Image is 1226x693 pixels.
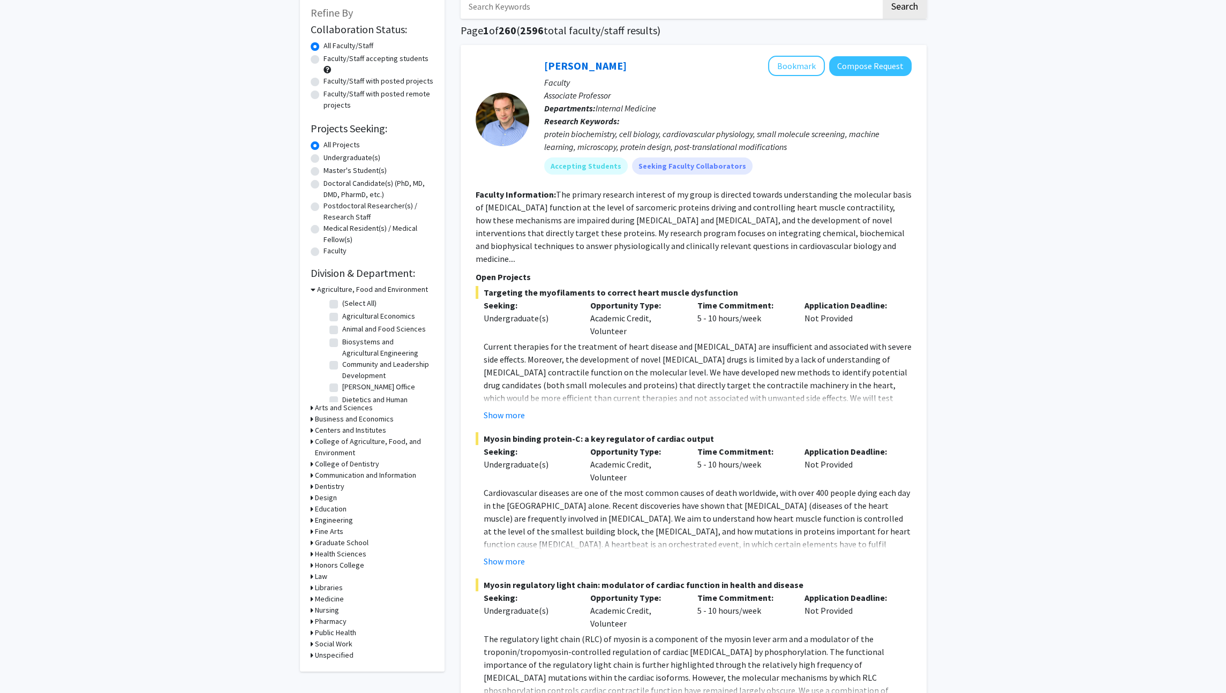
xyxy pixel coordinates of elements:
[544,89,912,102] p: Associate Professor
[324,245,347,257] label: Faculty
[544,116,620,126] b: Research Keywords:
[311,267,434,280] h2: Division & Department:
[315,481,344,492] h3: Dentistry
[324,165,387,176] label: Master's Student(s)
[484,445,575,458] p: Seeking:
[697,299,788,312] p: Time Commitment:
[590,445,681,458] p: Opportunity Type:
[342,298,377,309] label: (Select All)
[768,56,825,76] button: Add Thomas Kampourakis to Bookmarks
[829,56,912,76] button: Compose Request to Thomas Kampourakis
[315,402,373,413] h3: Arts and Sciences
[342,359,431,381] label: Community and Leadership Development
[315,616,347,627] h3: Pharmacy
[315,605,339,616] h3: Nursing
[311,122,434,135] h2: Projects Seeking:
[315,515,353,526] h3: Engineering
[804,299,896,312] p: Application Deadline:
[796,591,904,630] div: Not Provided
[476,286,912,299] span: Targeting the myofilaments to correct heart muscle dysfunction
[632,157,753,175] mat-chip: Seeking Faculty Collaborators
[476,189,556,200] b: Faculty Information:
[796,445,904,484] div: Not Provided
[804,445,896,458] p: Application Deadline:
[484,555,525,568] button: Show more
[796,299,904,337] div: Not Provided
[590,299,681,312] p: Opportunity Type:
[582,591,689,630] div: Academic Credit, Volunteer
[499,24,516,37] span: 260
[315,413,394,425] h3: Business and Economics
[590,591,681,604] p: Opportunity Type:
[315,582,343,593] h3: Libraries
[315,593,344,605] h3: Medicine
[461,24,927,37] h1: Page of ( total faculty/staff results)
[544,59,627,72] a: [PERSON_NAME]
[324,152,380,163] label: Undergraduate(s)
[315,548,366,560] h3: Health Sciences
[315,627,356,638] h3: Public Health
[342,323,426,335] label: Animal and Food Sciences
[8,645,46,685] iframe: Chat
[317,284,428,295] h3: Agriculture, Food and Environment
[582,299,689,337] div: Academic Credit, Volunteer
[484,458,575,471] div: Undergraduate(s)
[342,336,431,359] label: Biosystems and Agricultural Engineering
[315,650,353,661] h3: Unspecified
[315,638,352,650] h3: Social Work
[324,40,373,51] label: All Faculty/Staff
[689,445,796,484] div: 5 - 10 hours/week
[315,560,364,571] h3: Honors College
[342,394,431,417] label: Dietetics and Human Nutrition
[484,341,912,442] span: Current therapies for the treatment of heart disease and [MEDICAL_DATA] are insufficient and asso...
[324,139,360,150] label: All Projects
[484,487,911,575] span: Cardiovascular diseases are one of the most common causes of death worldwide, with over 400 peopl...
[544,103,596,114] b: Departments:
[484,299,575,312] p: Seeking:
[697,591,788,604] p: Time Commitment:
[324,88,434,111] label: Faculty/Staff with posted remote projects
[544,127,912,153] div: protein biochemistry, cell biology, cardiovascular physiology, small molecule screening, machine ...
[476,578,912,591] span: Myosin regulatory light chain: modulator of cardiac function in health and disease
[484,312,575,325] div: Undergraduate(s)
[311,6,353,19] span: Refine By
[544,157,628,175] mat-chip: Accepting Students
[483,24,489,37] span: 1
[324,178,434,200] label: Doctoral Candidate(s) (PhD, MD, DMD, PharmD, etc.)
[484,604,575,617] div: Undergraduate(s)
[596,103,656,114] span: Internal Medicine
[324,200,434,223] label: Postdoctoral Researcher(s) / Research Staff
[324,223,434,245] label: Medical Resident(s) / Medical Fellow(s)
[315,571,327,582] h3: Law
[315,526,343,537] h3: Fine Arts
[342,381,415,393] label: [PERSON_NAME] Office
[476,189,912,264] fg-read-more: The primary research interest of my group is directed towards understanding the molecular basis o...
[484,591,575,604] p: Seeking:
[804,591,896,604] p: Application Deadline:
[342,311,415,322] label: Agricultural Economics
[476,270,912,283] p: Open Projects
[315,425,386,436] h3: Centers and Institutes
[476,432,912,445] span: Myosin binding protein-C: a key regulator of cardiac output
[324,76,433,87] label: Faculty/Staff with posted projects
[324,53,428,64] label: Faculty/Staff accepting students
[315,503,347,515] h3: Education
[315,537,368,548] h3: Graduate School
[315,458,379,470] h3: College of Dentistry
[544,76,912,89] p: Faculty
[315,470,416,481] h3: Communication and Information
[315,436,434,458] h3: College of Agriculture, Food, and Environment
[520,24,544,37] span: 2596
[311,23,434,36] h2: Collaboration Status:
[484,409,525,421] button: Show more
[582,445,689,484] div: Academic Credit, Volunteer
[697,445,788,458] p: Time Commitment:
[689,299,796,337] div: 5 - 10 hours/week
[689,591,796,630] div: 5 - 10 hours/week
[315,492,337,503] h3: Design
